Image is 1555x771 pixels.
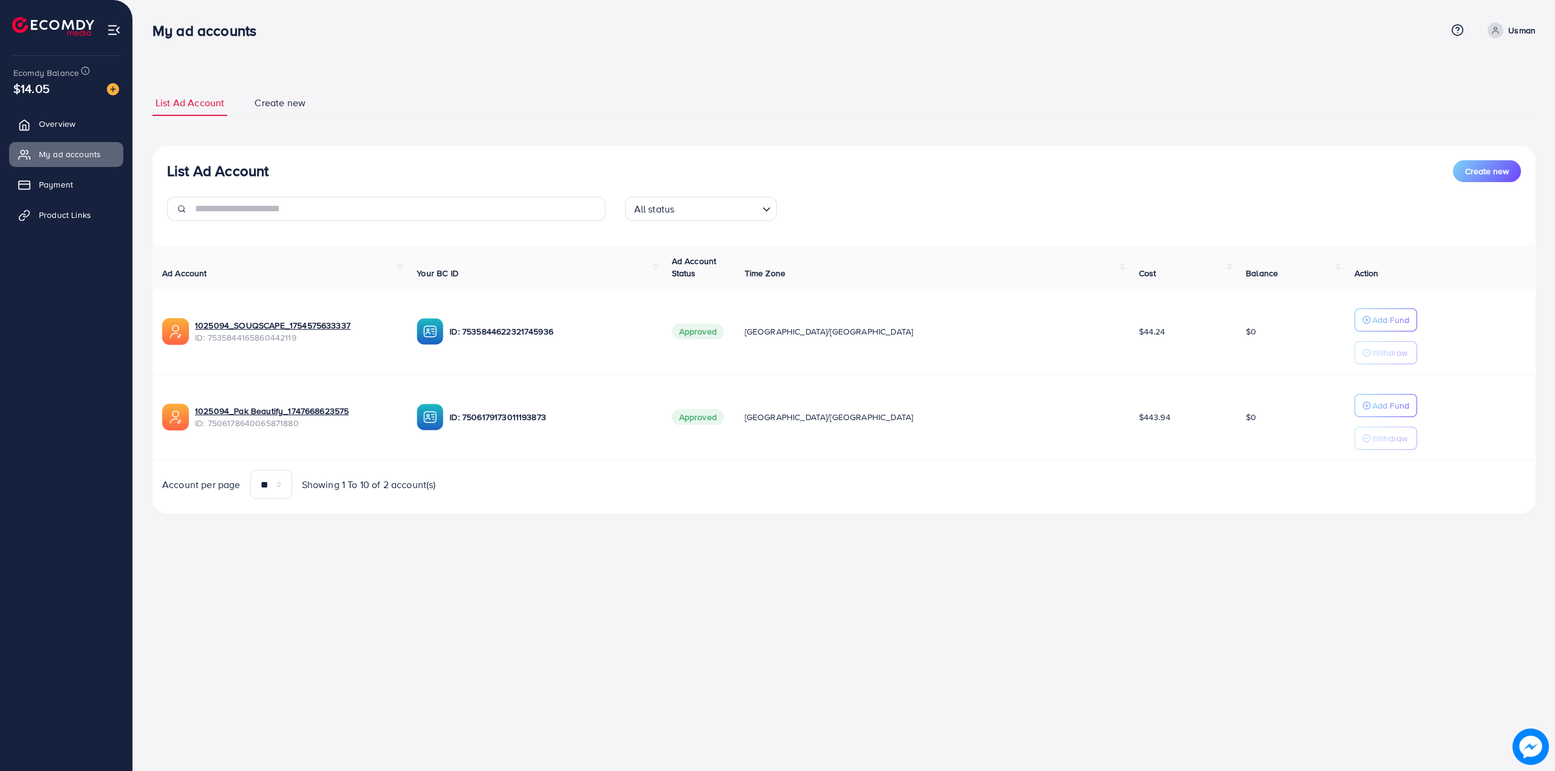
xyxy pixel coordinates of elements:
[39,148,101,160] span: My ad accounts
[12,17,94,36] img: logo
[39,209,91,221] span: Product Links
[1483,22,1536,38] a: Usman
[1512,729,1549,765] img: image
[1355,308,1417,331] button: Add Fund
[1453,160,1521,182] button: Create new
[1372,313,1409,327] p: Add Fund
[625,197,777,221] div: Search for option
[1139,411,1171,423] span: $443.94
[1372,345,1407,360] p: Withdraw
[9,112,123,136] a: Overview
[162,267,207,279] span: Ad Account
[162,404,189,430] img: ic-ads-acc.e4c84228.svg
[1355,341,1417,364] button: Withdraw
[13,80,50,97] span: $14.05
[195,417,397,429] span: ID: 7506178640065871880
[1355,394,1417,417] button: Add Fund
[13,67,79,79] span: Ecomdy Balance
[9,142,123,166] a: My ad accounts
[449,324,652,339] p: ID: 7535844622321745936
[632,200,677,218] span: All status
[162,478,241,492] span: Account per page
[195,331,397,344] span: ID: 7535844165860442119
[9,172,123,197] a: Payment
[672,409,724,425] span: Approved
[167,162,268,180] h3: List Ad Account
[1355,427,1417,450] button: Withdraw
[672,255,717,279] span: Ad Account Status
[39,118,75,130] span: Overview
[162,318,189,345] img: ic-ads-acc.e4c84228.svg
[195,319,397,344] div: <span class='underline'>1025094_SOUQSCAPE_1754575633337</span></br>7535844165860442119
[745,411,914,423] span: [GEOGRAPHIC_DATA]/[GEOGRAPHIC_DATA]
[1465,165,1509,177] span: Create new
[745,267,785,279] span: Time Zone
[255,96,306,110] span: Create new
[417,318,443,345] img: ic-ba-acc.ded83a64.svg
[302,478,436,492] span: Showing 1 To 10 of 2 account(s)
[195,405,397,430] div: <span class='underline'>1025094_Pak Beautify_1747668623575</span></br>7506178640065871880
[195,405,349,417] a: 1025094_Pak Beautify_1747668623575
[1246,325,1256,338] span: $0
[39,178,73,191] span: Payment
[745,325,914,338] span: [GEOGRAPHIC_DATA]/[GEOGRAPHIC_DATA]
[152,22,266,39] h3: My ad accounts
[1139,267,1157,279] span: Cost
[107,83,119,95] img: image
[1246,411,1256,423] span: $0
[417,404,443,430] img: ic-ba-acc.ded83a64.svg
[1139,325,1166,338] span: $44.24
[1372,398,1409,413] p: Add Fund
[107,23,121,37] img: menu
[1355,267,1379,279] span: Action
[1508,23,1536,38] p: Usman
[195,319,350,331] a: 1025094_SOUQSCAPE_1754575633337
[155,96,224,110] span: List Ad Account
[9,203,123,227] a: Product Links
[1372,431,1407,446] p: Withdraw
[678,198,757,218] input: Search for option
[672,324,724,339] span: Approved
[449,410,652,424] p: ID: 7506179173011193873
[417,267,459,279] span: Your BC ID
[1246,267,1278,279] span: Balance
